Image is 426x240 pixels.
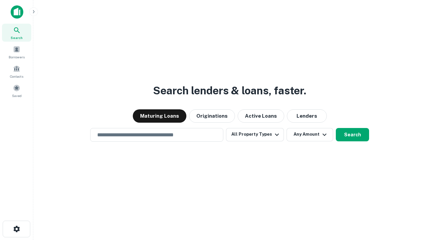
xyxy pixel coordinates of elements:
[287,109,327,123] button: Lenders
[10,74,23,79] span: Contacts
[133,109,186,123] button: Maturing Loans
[226,128,284,141] button: All Property Types
[2,43,31,61] a: Borrowers
[189,109,235,123] button: Originations
[287,128,333,141] button: Any Amount
[9,54,25,60] span: Borrowers
[238,109,284,123] button: Active Loans
[153,83,306,99] h3: Search lenders & loans, faster.
[11,5,23,19] img: capitalize-icon.png
[393,165,426,197] iframe: Chat Widget
[12,93,22,98] span: Saved
[2,82,31,100] a: Saved
[2,24,31,42] a: Search
[2,62,31,80] a: Contacts
[336,128,369,141] button: Search
[11,35,23,40] span: Search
